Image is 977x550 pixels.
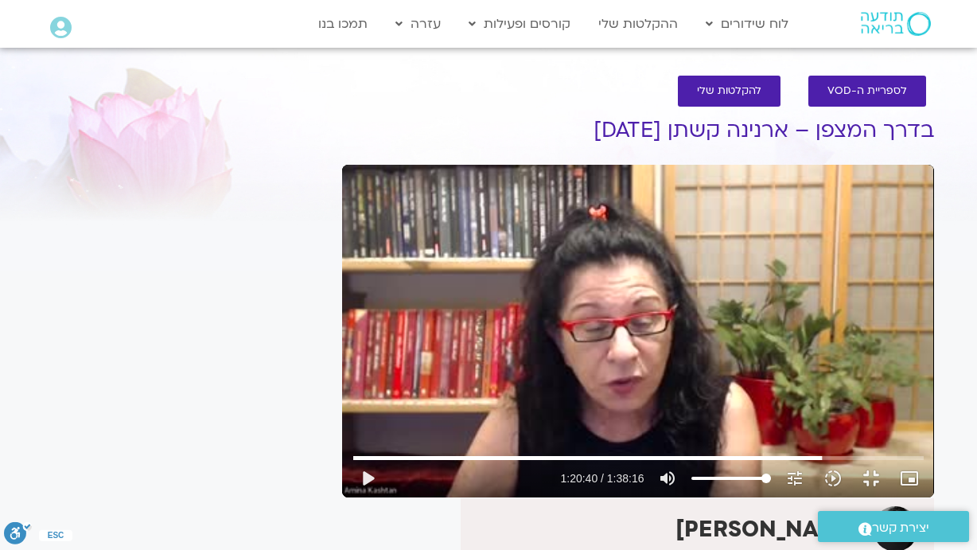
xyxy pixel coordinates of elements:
strong: [PERSON_NAME] [675,514,861,544]
img: תודעה בריאה [861,12,931,36]
a: להקלטות שלי [678,76,780,107]
a: לספריית ה-VOD [808,76,926,107]
a: קורסים ופעילות [461,9,578,39]
span: יצירת קשר [872,517,929,539]
a: יצירת קשר [818,511,969,542]
a: ההקלטות שלי [590,9,686,39]
span: להקלטות שלי [697,85,761,97]
a: תמכו בנו [310,9,376,39]
span: לספריית ה-VOD [827,85,907,97]
a: עזרה [387,9,449,39]
h1: בדרך המצפן – ארנינה קשתן [DATE] [342,119,934,142]
a: לוח שידורים [698,9,796,39]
